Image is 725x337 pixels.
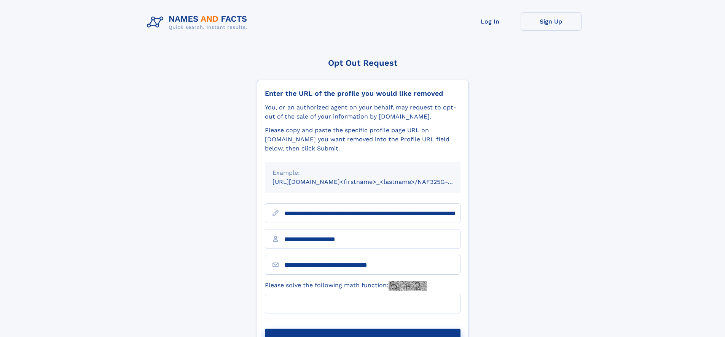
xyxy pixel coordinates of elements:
a: Log In [460,12,521,31]
label: Please solve the following math function: [265,281,427,291]
div: You, or an authorized agent on your behalf, may request to opt-out of the sale of your informatio... [265,103,460,121]
a: Sign Up [521,12,582,31]
div: Example: [272,168,453,177]
small: [URL][DOMAIN_NAME]<firstname>_<lastname>/NAF325G-xxxxxxxx [272,178,475,185]
div: Please copy and paste the specific profile page URL on [DOMAIN_NAME] you want removed into the Pr... [265,126,460,153]
div: Enter the URL of the profile you would like removed [265,89,460,98]
div: Opt Out Request [257,58,468,68]
img: Logo Names and Facts [144,12,253,33]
